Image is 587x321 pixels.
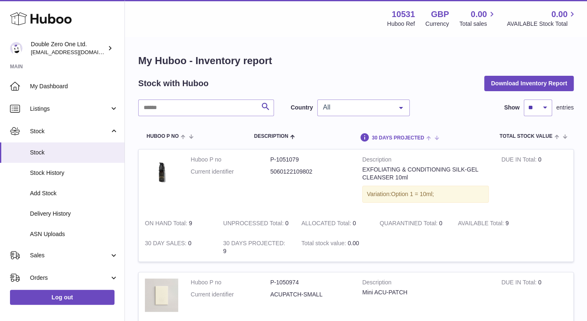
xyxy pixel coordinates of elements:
[139,213,217,234] td: 9
[362,279,489,289] strong: Description
[10,42,22,55] img: hello@001skincare.com
[270,279,350,286] dd: P-1050974
[223,220,285,229] strong: UNPROCESSED Total
[484,76,574,91] button: Download Inventory Report
[270,168,350,176] dd: 5060122109802
[270,156,350,164] dd: P-1051079
[30,230,118,238] span: ASN Uploads
[459,20,496,28] span: Total sales
[191,156,270,164] dt: Huboo P no
[301,240,348,249] strong: Total stock value
[138,78,209,89] h2: Stock with Huboo
[439,220,443,226] span: 0
[504,104,520,112] label: Show
[30,251,109,259] span: Sales
[500,134,552,139] span: Total stock value
[291,104,313,112] label: Country
[30,105,109,113] span: Listings
[425,20,449,28] div: Currency
[145,279,178,312] img: product image
[139,233,217,261] td: 0
[191,279,270,286] dt: Huboo P no
[191,168,270,176] dt: Current identifier
[507,9,577,28] a: 0.00 AVAILABLE Stock Total
[501,156,538,165] strong: DUE IN Total
[30,189,118,197] span: Add Stock
[362,186,489,203] div: Variation:
[145,220,189,229] strong: ON HAND Total
[495,149,573,213] td: 0
[380,220,439,229] strong: QUARANTINED Total
[217,213,295,234] td: 0
[254,134,288,139] span: Description
[387,20,415,28] div: Huboo Ref
[348,240,359,246] span: 0.00
[362,166,489,182] div: EXFOLIATING & CONDITIONING SILK-GEL CLEANSER 10ml
[31,40,106,56] div: Double Zero One Ltd.
[321,103,393,112] span: All
[458,220,505,229] strong: AVAILABLE Total
[295,213,373,234] td: 0
[30,210,118,218] span: Delivery History
[507,20,577,28] span: AVAILABLE Stock Total
[372,135,424,141] span: 30 DAYS PROJECTED
[391,191,434,197] span: Option 1 = 10ml;
[495,272,573,320] td: 0
[431,9,449,20] strong: GBP
[452,213,530,234] td: 9
[145,240,188,249] strong: 30 DAY SALES
[301,220,353,229] strong: ALLOCATED Total
[145,156,178,189] img: product image
[459,9,496,28] a: 0.00 Total sales
[30,169,118,177] span: Stock History
[362,156,489,166] strong: Description
[551,9,567,20] span: 0.00
[556,104,574,112] span: entries
[223,240,285,249] strong: 30 DAYS PROJECTED
[217,233,295,261] td: 9
[362,289,489,296] div: Mini ACU-PATCH
[30,82,118,90] span: My Dashboard
[138,54,574,67] h1: My Huboo - Inventory report
[191,291,270,299] dt: Current identifier
[31,49,122,55] span: [EMAIL_ADDRESS][DOMAIN_NAME]
[10,290,114,305] a: Log out
[270,291,350,299] dd: ACUPATCH-SMALL
[30,127,109,135] span: Stock
[30,149,118,157] span: Stock
[30,274,109,282] span: Orders
[147,134,179,139] span: Huboo P no
[501,279,538,288] strong: DUE IN Total
[392,9,415,20] strong: 10531
[471,9,487,20] span: 0.00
